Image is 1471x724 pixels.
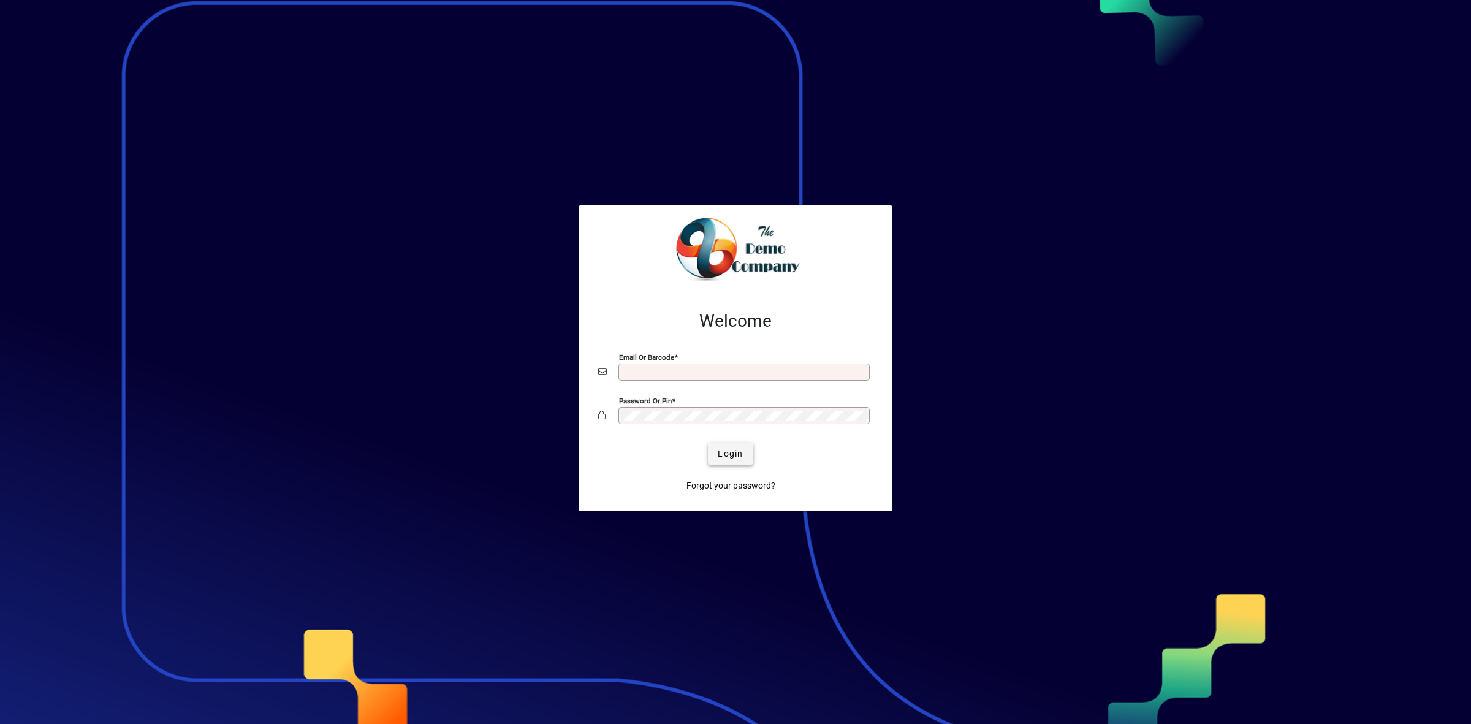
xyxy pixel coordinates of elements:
[598,311,873,332] h2: Welcome
[718,448,743,460] span: Login
[619,397,672,405] mat-label: Password or Pin
[686,479,775,492] span: Forgot your password?
[682,474,780,497] a: Forgot your password?
[708,443,753,465] button: Login
[619,353,674,362] mat-label: Email or Barcode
